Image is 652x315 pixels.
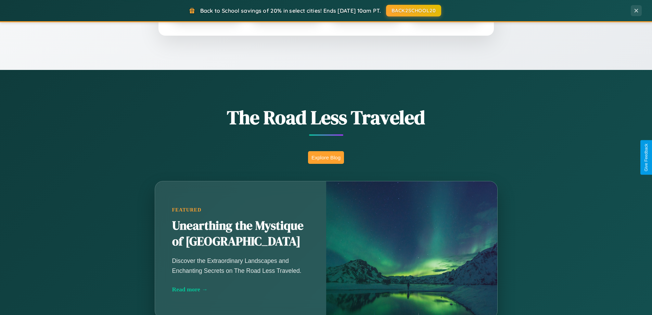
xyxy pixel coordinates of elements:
[172,286,309,293] div: Read more →
[172,207,309,213] div: Featured
[172,256,309,275] p: Discover the Extraordinary Landscapes and Enchanting Secrets on The Road Less Traveled.
[121,104,532,131] h1: The Road Less Traveled
[386,5,441,16] button: BACK2SCHOOL20
[308,151,344,164] button: Explore Blog
[200,7,381,14] span: Back to School savings of 20% in select cities! Ends [DATE] 10am PT.
[644,144,649,171] div: Give Feedback
[172,218,309,250] h2: Unearthing the Mystique of [GEOGRAPHIC_DATA]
